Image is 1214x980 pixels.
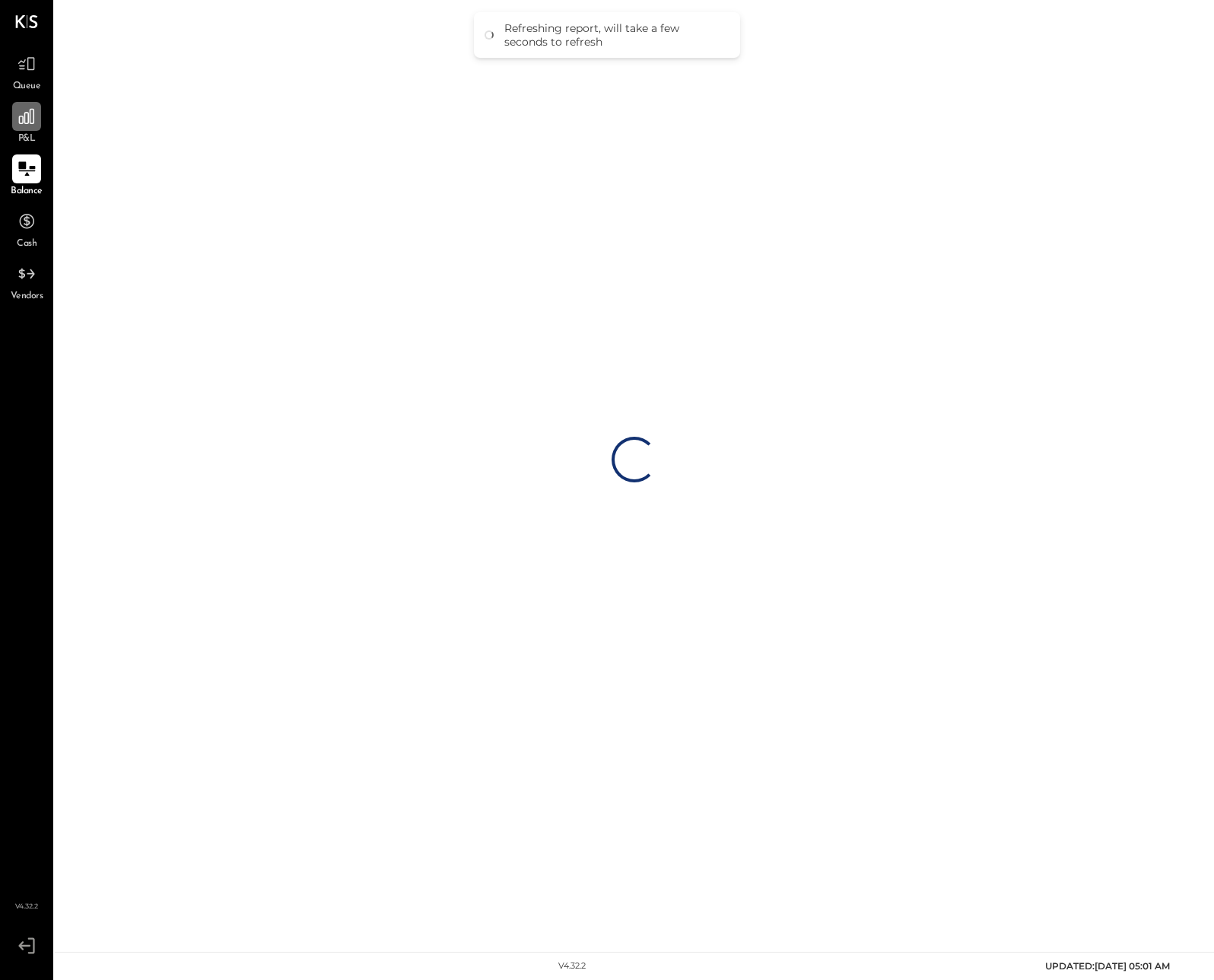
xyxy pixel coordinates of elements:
[558,960,586,972] div: v 4.32.2
[1,102,52,146] a: P&L
[17,237,37,251] span: Cash
[1,207,52,251] a: Cash
[1,49,52,94] a: Queue
[1045,960,1170,972] span: UPDATED: [DATE] 05:01 AM
[18,132,36,146] span: P&L
[1,154,52,199] a: Balance
[13,80,41,94] span: Queue
[11,290,43,304] span: Vendors
[504,21,725,49] div: Refreshing report, will take a few seconds to refresh
[1,259,52,304] a: Vendors
[11,185,43,199] span: Balance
